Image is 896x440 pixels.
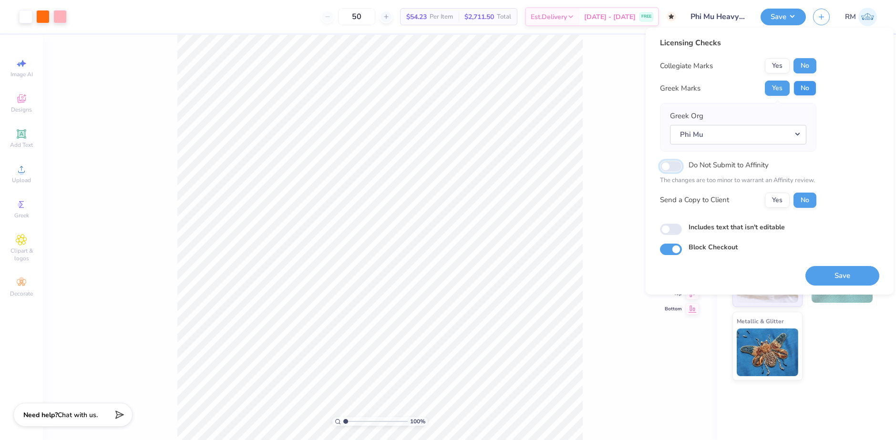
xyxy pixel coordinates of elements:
button: Yes [765,58,790,73]
button: Phi Mu [670,125,806,144]
button: No [793,193,816,208]
img: Roberta Manuel [858,8,877,26]
div: Collegiate Marks [660,61,713,72]
span: Per Item [430,12,453,22]
span: Est. Delivery [531,12,567,22]
label: Includes text that isn't editable [689,222,785,232]
label: Greek Org [670,111,703,122]
span: Upload [12,176,31,184]
span: Image AI [10,71,33,78]
button: Save [761,9,806,25]
strong: Need help? [23,410,58,420]
button: Yes [765,81,790,96]
span: [DATE] - [DATE] [584,12,636,22]
span: Total [497,12,511,22]
button: Yes [765,193,790,208]
span: 100 % [410,417,425,426]
span: FREE [641,13,651,20]
a: RM [845,8,877,26]
span: Greek [14,212,29,219]
button: No [793,58,816,73]
span: Add Text [10,141,33,149]
img: Metallic & Glitter [737,328,798,376]
button: No [793,81,816,96]
label: Do Not Submit to Affinity [689,159,769,171]
button: Save [805,266,879,286]
span: Metallic & Glitter [737,316,784,326]
span: $54.23 [406,12,427,22]
span: RM [845,11,856,22]
input: – – [338,8,375,25]
div: Send a Copy to Client [660,194,729,205]
p: The changes are too minor to warrant an Affinity review. [660,176,816,185]
span: Bottom [665,306,682,312]
span: Chat with us. [58,410,98,420]
div: Licensing Checks [660,37,816,49]
input: Untitled Design [683,7,753,26]
span: Clipart & logos [5,247,38,262]
label: Block Checkout [689,242,738,252]
span: Designs [11,106,32,113]
span: Decorate [10,290,33,297]
div: Greek Marks [660,83,700,94]
span: $2,711.50 [464,12,494,22]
